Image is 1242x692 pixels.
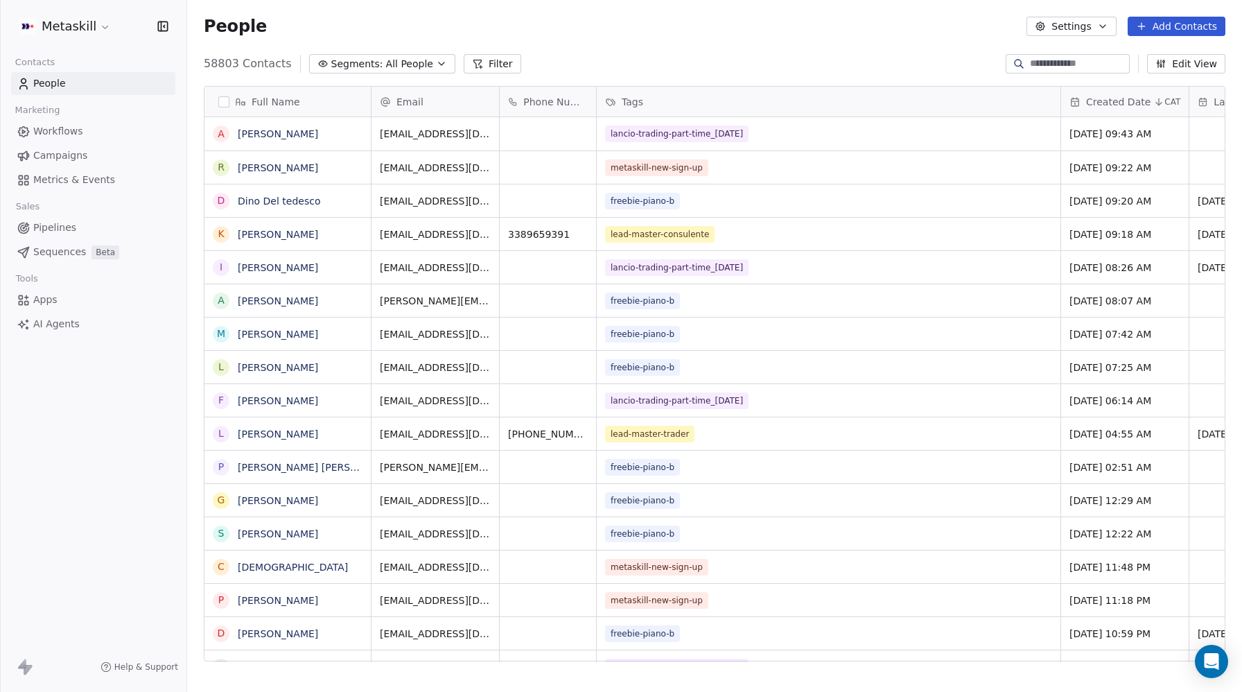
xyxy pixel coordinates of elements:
span: [EMAIL_ADDRESS][DOMAIN_NAME] [380,494,491,508]
span: [DATE] 09:43 AM [1069,127,1180,141]
div: Full Name [204,87,371,116]
span: freebie-piano-b [605,326,680,343]
span: metaskill-new-sign-up [605,559,708,576]
div: Open Intercom Messenger [1195,645,1228,678]
span: [DATE] 07:25 AM [1069,361,1180,374]
span: Metrics & Events [33,173,115,187]
span: Apps [33,293,58,307]
span: [EMAIL_ADDRESS][DOMAIN_NAME] [380,560,491,574]
span: [PERSON_NAME][EMAIL_ADDRESS][DOMAIN_NAME] [380,460,491,474]
span: lead-master-consulente [605,226,715,243]
span: [EMAIL_ADDRESS][DOMAIN_NAME] [380,361,491,374]
span: Full Name [252,95,300,109]
a: [PERSON_NAME] [238,628,318,639]
a: [PERSON_NAME] [238,262,318,273]
div: Tags [597,87,1060,116]
span: [DATE] 08:26 AM [1069,261,1180,275]
a: [PERSON_NAME] [238,128,318,139]
span: [DATE] 11:18 PM [1069,594,1180,607]
span: [EMAIL_ADDRESS][DOMAIN_NAME] [380,627,491,641]
span: Workflows [33,124,83,139]
button: Settings [1026,17,1116,36]
span: [DATE] 10:59 PM [1069,627,1180,641]
span: [EMAIL_ADDRESS][DOMAIN_NAME] [380,527,491,541]
span: lancio-trading-part-time_[DATE] [605,392,749,409]
span: [DATE] 09:18 AM [1069,227,1180,241]
a: [PERSON_NAME] [238,495,318,506]
span: [PERSON_NAME][EMAIL_ADDRESS][PERSON_NAME][DOMAIN_NAME] [380,294,491,308]
button: Add Contacts [1128,17,1225,36]
div: Email [371,87,499,116]
div: S [218,526,225,541]
span: freebie-piano-b [605,359,680,376]
div: c [218,560,225,574]
a: [PERSON_NAME] [238,295,318,306]
div: K [218,227,224,241]
span: Pipelines [33,220,76,235]
span: Metaskill [42,17,96,35]
a: Apps [11,288,175,311]
div: P [218,460,224,474]
div: P [218,593,224,607]
a: Help & Support [100,661,178,673]
span: Beta [91,245,119,259]
span: [EMAIL_ADDRESS][DOMAIN_NAME] [380,594,491,607]
span: [DATE] 02:51 AM [1069,460,1180,474]
span: Sequences [33,245,86,259]
a: Metrics & Events [11,168,175,191]
span: [DATE] 07:42 AM [1069,327,1180,341]
div: grid [204,117,371,662]
div: Phone Number [500,87,596,116]
span: freebie-piano-b [605,625,680,642]
span: [DATE] 06:14 AM [1069,394,1180,408]
span: [EMAIL_ADDRESS][DOMAIN_NAME] [380,227,491,241]
span: freebie-piano-b [605,459,680,476]
a: [PERSON_NAME] [PERSON_NAME] [238,462,402,473]
span: lancio-trading-part-time_[DATE] [605,126,749,142]
div: L [218,360,224,374]
span: metaskill-new-sign-up [605,592,708,609]
span: [EMAIL_ADDRESS][DOMAIN_NAME] [380,427,491,441]
div: F [218,393,224,408]
span: [EMAIL_ADDRESS][DOMAIN_NAME] [380,394,491,408]
button: Edit View [1147,54,1225,73]
span: Contacts [9,52,61,73]
a: [PERSON_NAME] [238,595,318,606]
a: [PERSON_NAME] [238,329,318,340]
a: Workflows [11,120,175,143]
a: [PERSON_NAME] [238,395,318,406]
span: Phone Number [523,95,588,109]
a: Campaigns [11,144,175,167]
span: AI Agents [33,317,80,331]
a: [DEMOGRAPHIC_DATA] [238,562,348,573]
div: I [220,260,222,275]
button: Filter [464,54,521,73]
span: [EMAIL_ADDRESS][DOMAIN_NAME] [380,194,491,208]
div: D [218,193,225,208]
a: [PERSON_NAME] [238,162,318,173]
div: A [218,127,225,141]
span: 3389659391 [508,227,588,241]
span: [DATE] 11:48 PM [1069,560,1180,574]
div: R [218,160,225,175]
span: [EMAIL_ADDRESS][DOMAIN_NAME] [380,161,491,175]
span: Tools [10,268,44,289]
img: AVATAR%20METASKILL%20-%20Colori%20Positivo.png [19,18,36,35]
span: [DATE] 04:55 AM [1069,427,1180,441]
span: Campaigns [33,148,87,163]
span: lancio-trading-part-time_[DATE] [605,659,749,675]
div: L [218,426,224,441]
span: People [204,16,267,37]
span: lancio-trading-part-time_[DATE] [605,259,749,276]
span: Sales [10,196,46,217]
span: Email [396,95,423,109]
span: [DATE] 08:07 AM [1069,294,1180,308]
span: Segments: [331,57,383,71]
span: [DATE] 12:29 AM [1069,494,1180,508]
a: [PERSON_NAME] [238,528,318,539]
span: [DATE] 09:22 AM [1069,161,1180,175]
span: [EMAIL_ADDRESS][DOMAIN_NAME] [380,127,491,141]
span: Help & Support [114,661,178,673]
span: freebie-piano-b [605,526,680,542]
span: Created Date [1086,95,1151,109]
